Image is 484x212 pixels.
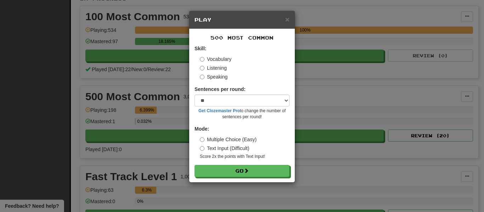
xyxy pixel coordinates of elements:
label: Speaking [200,73,227,80]
input: Text Input (Difficult) [200,146,204,151]
small: to change the number of sentences per round! [195,108,289,120]
input: Speaking [200,75,204,79]
h5: Play [195,16,289,23]
label: Text Input (Difficult) [200,145,249,152]
input: Multiple Choice (Easy) [200,137,204,142]
button: Close [285,16,289,23]
strong: Skill: [195,46,206,51]
label: Vocabulary [200,56,231,63]
span: × [285,15,289,23]
button: Go [195,165,289,177]
input: Vocabulary [200,57,204,62]
label: Listening [200,64,227,71]
small: Score 2x the points with Text Input ! [200,154,289,160]
input: Listening [200,66,204,70]
label: Multiple Choice (Easy) [200,136,257,143]
a: Get Clozemaster Pro [198,108,240,113]
span: 500 Most Common [210,35,274,41]
label: Sentences per round: [195,86,246,93]
strong: Mode: [195,126,209,132]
